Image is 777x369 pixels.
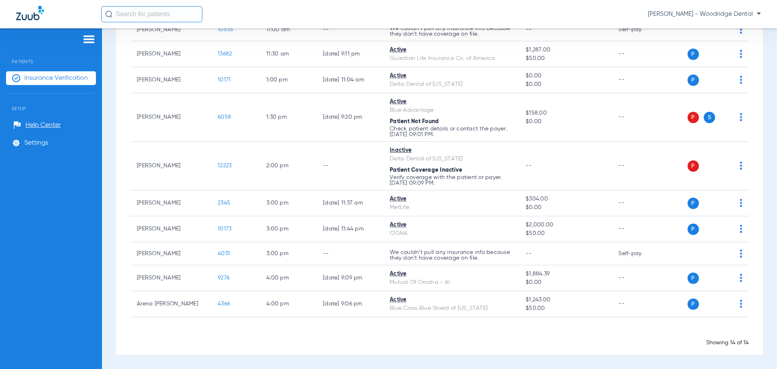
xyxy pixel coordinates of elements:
[218,114,231,120] span: 6058
[390,146,513,155] div: Inactive
[130,93,211,142] td: [PERSON_NAME]
[130,67,211,93] td: [PERSON_NAME]
[740,113,742,121] img: group-dot-blue.svg
[740,76,742,84] img: group-dot-blue.svg
[526,54,605,63] span: $50.00
[390,80,513,89] div: Delta Dental of [US_STATE]
[218,251,230,256] span: 4031
[390,98,513,106] div: Active
[706,340,749,346] span: Showing 14 of 14
[526,270,605,278] span: $1,884.39
[16,6,44,20] img: Zuub Logo
[612,216,667,242] td: --
[526,278,605,287] span: $0.00
[390,304,513,313] div: Blue Cross Blue Shield of [US_STATE]
[218,301,230,307] span: 4366
[316,265,383,291] td: [DATE] 9:09 PM
[24,74,88,82] span: Insurance Verification
[316,291,383,317] td: [DATE] 9:06 PM
[390,278,513,287] div: Mutual Of Omaha - AI
[526,304,605,313] span: $50.00
[612,291,667,317] td: --
[390,221,513,229] div: Active
[260,265,316,291] td: 4:00 PM
[390,54,513,63] div: Guardian Life Insurance Co. of America
[130,142,211,190] td: [PERSON_NAME]
[316,67,383,93] td: [DATE] 11:04 AM
[526,72,605,80] span: $0.00
[316,242,383,265] td: --
[260,67,316,93] td: 1:00 PM
[6,47,96,64] span: Patients
[688,273,699,284] span: P
[526,203,605,212] span: $0.00
[218,275,229,281] span: 9276
[740,300,742,308] img: group-dot-blue.svg
[130,216,211,242] td: [PERSON_NAME]
[316,190,383,216] td: [DATE] 11:37 AM
[218,51,232,57] span: 13682
[218,200,230,206] span: 2345
[390,229,513,238] div: CIGNA
[688,49,699,60] span: P
[526,109,605,117] span: $158.00
[526,229,605,238] span: $50.00
[612,265,667,291] td: --
[526,117,605,126] span: $0.00
[526,251,532,256] span: --
[688,198,699,209] span: P
[316,142,383,190] td: --
[390,175,513,186] p: Verify coverage with the patient or payer. [DATE] 09:09 PM.
[218,226,231,232] span: 10173
[260,291,316,317] td: 4:00 PM
[105,11,113,18] img: Search Icon
[218,27,233,32] span: 10535
[390,72,513,80] div: Active
[526,195,605,203] span: $304.00
[130,265,211,291] td: [PERSON_NAME]
[688,112,699,123] span: P
[740,274,742,282] img: group-dot-blue.svg
[13,121,61,129] a: Help Center
[526,27,532,32] span: --
[526,46,605,54] span: $1,287.00
[740,199,742,207] img: group-dot-blue.svg
[390,26,513,37] p: We couldn’t pull any insurance info because they don’t have coverage on file.
[130,291,211,317] td: Arena [PERSON_NAME]
[612,242,667,265] td: Self-pay
[130,18,211,41] td: [PERSON_NAME]
[130,190,211,216] td: [PERSON_NAME]
[740,250,742,258] img: group-dot-blue.svg
[390,155,513,163] div: Delta Dental of [US_STATE]
[526,163,532,169] span: --
[390,106,513,115] div: Blue Advantage
[688,224,699,235] span: P
[6,94,96,111] span: Setup
[130,41,211,67] td: [PERSON_NAME]
[25,121,61,129] span: Help Center
[101,6,202,22] input: Search for patients
[260,190,316,216] td: 3:00 PM
[260,242,316,265] td: 3:00 PM
[83,34,96,44] img: hamburger-icon
[526,221,605,229] span: $2,000.00
[612,41,667,67] td: --
[316,18,383,41] td: --
[612,18,667,41] td: Self-pay
[390,195,513,203] div: Active
[740,225,742,233] img: group-dot-blue.svg
[218,77,231,83] span: 10171
[390,46,513,54] div: Active
[260,142,316,190] td: 2:00 PM
[390,296,513,304] div: Active
[390,250,513,261] p: We couldn’t pull any insurance info because they don’t have coverage on file.
[260,41,316,67] td: 11:30 AM
[612,67,667,93] td: --
[260,216,316,242] td: 3:00 PM
[218,163,231,169] span: 12223
[260,18,316,41] td: 11:00 AM
[704,112,715,123] span: S
[612,93,667,142] td: --
[612,190,667,216] td: --
[316,93,383,142] td: [DATE] 9:20 PM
